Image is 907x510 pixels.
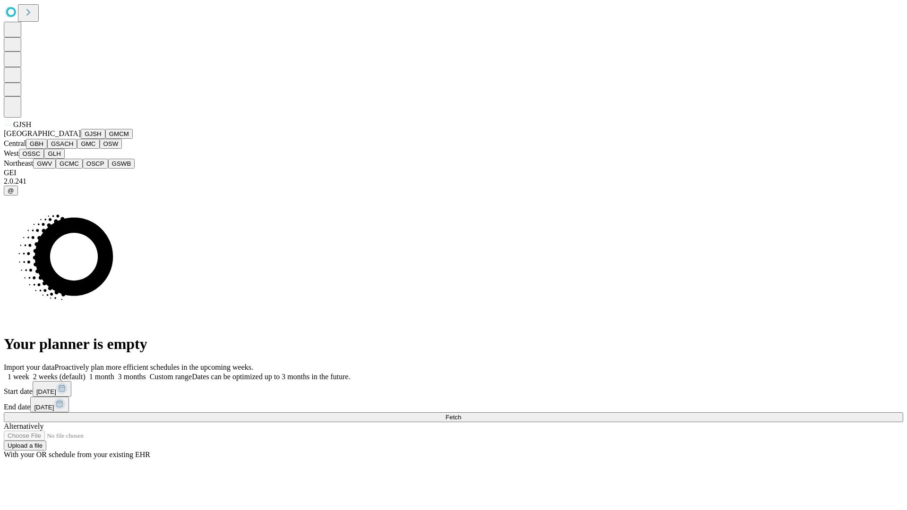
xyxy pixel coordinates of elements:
[150,373,192,381] span: Custom range
[4,412,903,422] button: Fetch
[4,139,26,147] span: Central
[19,149,44,159] button: OSSC
[4,450,150,459] span: With your OR schedule from your existing EHR
[4,422,43,430] span: Alternatively
[8,187,14,194] span: @
[44,149,64,159] button: GLH
[33,373,86,381] span: 2 weeks (default)
[36,388,56,395] span: [DATE]
[4,186,18,195] button: @
[34,404,54,411] span: [DATE]
[100,139,122,149] button: OSW
[81,129,105,139] button: GJSH
[108,159,135,169] button: GSWB
[55,363,253,371] span: Proactively plan more efficient schedules in the upcoming weeks.
[4,129,81,137] span: [GEOGRAPHIC_DATA]
[13,120,31,128] span: GJSH
[47,139,77,149] button: GSACH
[4,441,46,450] button: Upload a file
[83,159,108,169] button: OSCP
[4,169,903,177] div: GEI
[26,139,47,149] button: GBH
[89,373,114,381] span: 1 month
[33,381,71,397] button: [DATE]
[4,149,19,157] span: West
[105,129,133,139] button: GMCM
[33,159,56,169] button: GWV
[4,381,903,397] div: Start date
[192,373,350,381] span: Dates can be optimized up to 3 months in the future.
[4,335,903,353] h1: Your planner is empty
[8,373,29,381] span: 1 week
[4,159,33,167] span: Northeast
[4,177,903,186] div: 2.0.241
[4,363,55,371] span: Import your data
[118,373,146,381] span: 3 months
[30,397,69,412] button: [DATE]
[4,397,903,412] div: End date
[77,139,99,149] button: GMC
[445,414,461,421] span: Fetch
[56,159,83,169] button: GCMC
